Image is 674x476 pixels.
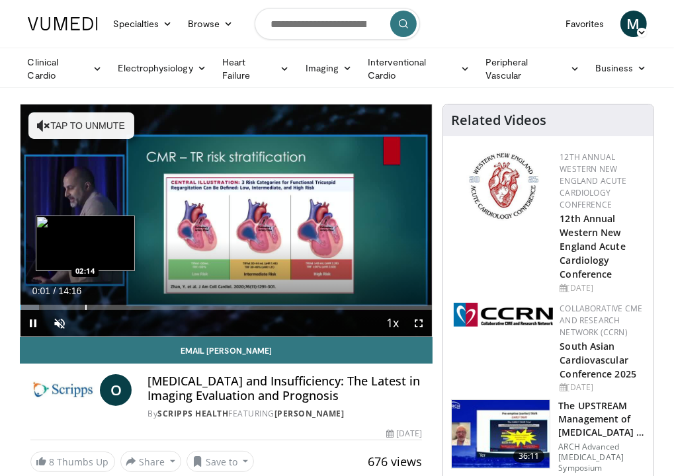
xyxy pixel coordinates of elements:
[30,452,115,472] a: 8 Thumbs Up
[368,454,422,469] span: 676 views
[214,56,298,82] a: Heart Failure
[360,56,478,82] a: Interventional Cardio
[106,11,181,37] a: Specialties
[454,303,553,327] img: a04ee3ba-8487-4636-b0fb-5e8d268f3737.png.150x105_q85_autocrop_double_scale_upscale_version-0.2.png
[50,456,55,468] span: 8
[54,286,56,296] span: /
[30,374,95,406] img: Scripps Health
[558,442,646,473] p: ARCH Advanced [MEDICAL_DATA] Symposium
[21,310,47,337] button: Pause
[28,112,134,139] button: Tap to unmute
[274,408,345,419] a: [PERSON_NAME]
[560,212,625,280] a: 12th Annual Western New England Acute Cardiology Conference
[20,337,433,364] a: Email [PERSON_NAME]
[147,374,422,403] h4: [MEDICAL_DATA] and Insufficiency: The Latest in Imaging Evaluation and Prognosis
[478,56,587,82] a: Peripheral Vascular
[467,151,540,221] img: 0954f259-7907-4053-a817-32a96463ecc8.png.150x105_q85_autocrop_double_scale_upscale_version-0.2.png
[587,55,655,81] a: Business
[558,11,612,37] a: Favorites
[560,282,643,294] div: [DATE]
[620,11,647,37] a: M
[298,55,360,81] a: Imaging
[560,340,636,380] a: South Asian Cardiovascular Conference 2025
[558,399,646,439] h3: The UPSTREAM Management of [MEDICAL_DATA] in the Future
[386,428,422,440] div: [DATE]
[157,408,228,419] a: Scripps Health
[187,451,254,472] button: Save to
[560,151,626,210] a: 12th Annual Western New England Acute Cardiology Conference
[560,381,643,393] div: [DATE]
[58,286,81,296] span: 14:16
[100,374,132,406] a: O
[28,17,98,30] img: VuMedi Logo
[47,310,73,337] button: Unmute
[451,112,546,128] h4: Related Videos
[513,450,545,463] span: 36:11
[32,286,50,296] span: 0:01
[21,104,433,337] video-js: Video Player
[560,303,642,338] a: Collaborative CME and Research Network (CCRN)
[180,11,241,37] a: Browse
[20,56,110,82] a: Clinical Cardio
[147,408,422,420] div: By FEATURING
[452,400,550,469] img: a6e1f2f4-af78-4c35-bad6-467630622b8c.150x105_q85_crop-smart_upscale.jpg
[21,305,433,310] div: Progress Bar
[255,8,420,40] input: Search topics, interventions
[110,55,214,81] a: Electrophysiology
[36,216,135,271] img: image.jpeg
[405,310,432,337] button: Fullscreen
[379,310,405,337] button: Playback Rate
[120,451,182,472] button: Share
